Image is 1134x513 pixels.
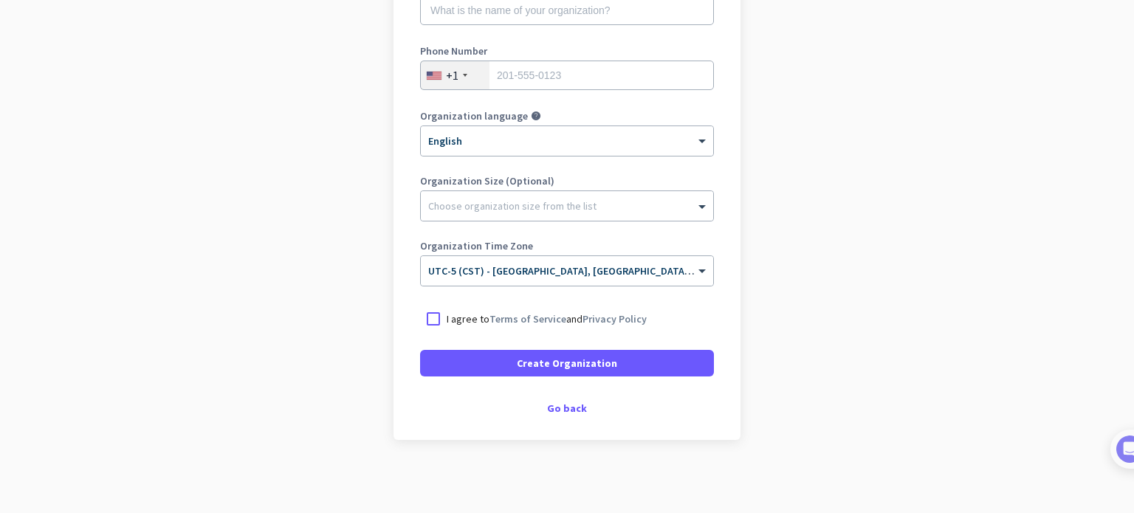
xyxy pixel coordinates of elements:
[420,176,714,186] label: Organization Size (Optional)
[531,111,541,121] i: help
[420,46,714,56] label: Phone Number
[420,241,714,251] label: Organization Time Zone
[517,356,617,371] span: Create Organization
[489,312,566,326] a: Terms of Service
[583,312,647,326] a: Privacy Policy
[447,311,647,326] p: I agree to and
[420,111,528,121] label: Organization language
[420,403,714,413] div: Go back
[420,61,714,90] input: 201-555-0123
[446,68,458,83] div: +1
[420,350,714,376] button: Create Organization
